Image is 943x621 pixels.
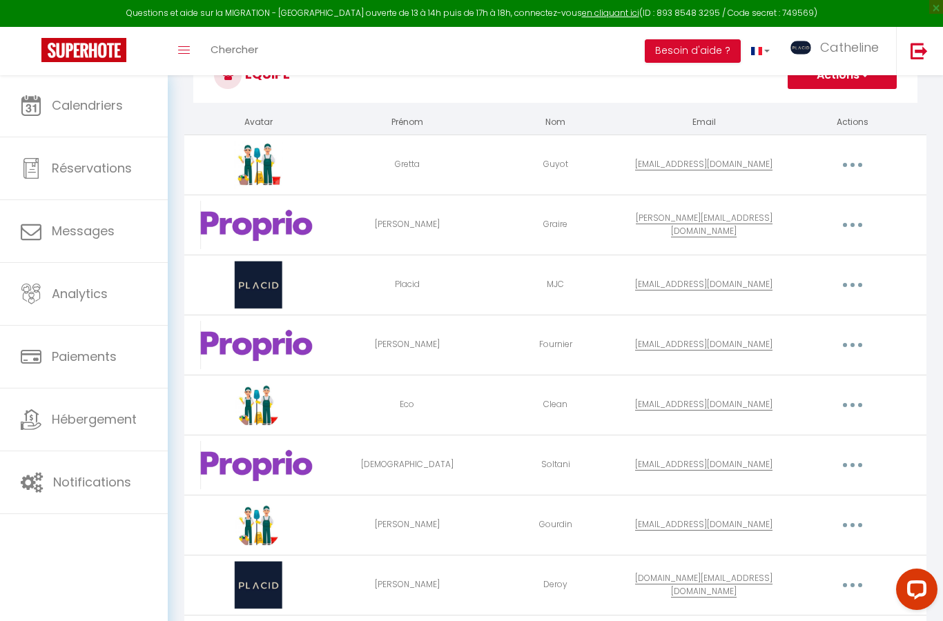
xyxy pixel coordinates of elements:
td: Soltani [481,435,630,495]
img: Super Booking [41,38,126,62]
img: 17253895547298.jpeg [200,441,317,489]
img: 17252822546983.jpeg [229,381,289,429]
th: Actions [778,110,926,135]
img: 17259573384494.jpeg [229,501,289,549]
a: en cliquant ici [582,7,639,19]
td: Guyot [481,135,630,195]
h3: Équipe [193,48,917,103]
span: Catheline [820,39,879,56]
td: [PERSON_NAME] [333,555,481,615]
button: Besoin d'aide ? [645,39,741,63]
span: Chercher [211,42,258,57]
img: 17252822258373.jpeg [234,261,283,309]
th: Prénom [333,110,481,135]
button: Actions [788,61,897,89]
td: Clean [481,375,630,435]
span: Hébergement [52,411,137,428]
span: Notifications [53,473,131,491]
img: ... [790,41,811,55]
td: Graire [481,195,630,255]
td: [PERSON_NAME] [333,495,481,555]
th: Nom [481,110,630,135]
td: [DEMOGRAPHIC_DATA] [333,435,481,495]
th: Avatar [184,110,333,135]
span: Messages [52,222,115,239]
td: Deroy [481,555,630,615]
iframe: LiveChat chat widget [885,563,943,621]
td: Eco [333,375,481,435]
img: 17253895685165.jpeg [200,201,317,249]
a: Chercher [200,27,269,75]
span: Paiements [52,348,117,365]
td: Fournier [481,315,630,375]
img: 17253895425172.jpeg [200,321,317,369]
a: ... Catheline [780,27,896,75]
img: logout [911,42,928,59]
td: MJC [481,255,630,315]
td: Gretta [333,135,481,195]
td: [PERSON_NAME] [333,315,481,375]
td: Gourdin [481,495,630,555]
td: [PERSON_NAME] [333,195,481,255]
span: Calendriers [52,97,123,114]
img: 17314145473649.jpeg [234,561,283,609]
img: 16972204536452.jpeg [234,141,282,189]
span: Réservations [52,159,132,177]
td: Placid [333,255,481,315]
span: Analytics [52,285,108,302]
th: Email [630,110,778,135]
